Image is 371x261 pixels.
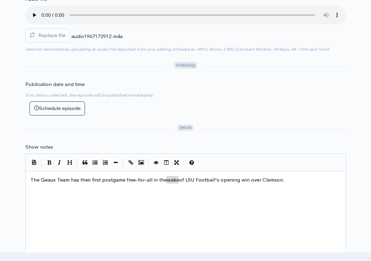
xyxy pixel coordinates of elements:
[29,157,39,167] button: Insert Show Notes Template
[25,92,154,98] small: If no date is selected, the episode will be published immediately.
[77,159,78,167] i: |
[172,158,182,168] button: Toggle Fullscreen
[111,158,121,168] button: Insert Horizontal Line
[30,176,285,183] span: The Geaux Team has their first postgame free-for-all in the of LSU Football's opening win over Cl...
[44,158,54,168] button: Bold
[184,159,185,167] i: |
[167,176,179,183] span: wake
[148,159,149,167] i: |
[41,159,42,167] i: |
[174,62,197,69] span: Scheduling
[123,159,124,167] i: |
[25,46,330,52] small: ZenCast recommends uploading an audio file exported from your editing software as: MP3, Mono, CBR...
[71,33,123,39] span: audio1967172912.m4a
[161,158,172,168] button: Toggle Side by Side
[187,158,197,168] button: Markdown Guide
[38,32,65,38] span: Replace file
[126,158,136,168] button: Create Link
[80,158,90,168] button: Quote
[136,158,146,168] button: Insert Image
[25,80,85,88] label: Publication date and time
[90,158,100,168] button: Generic List
[29,101,85,115] button: Schedule episode
[25,143,53,151] label: Show notes
[65,158,75,168] button: Heading
[100,158,111,168] button: Numbered List
[151,158,161,168] button: Toggle Preview
[54,158,65,168] button: Italic
[177,125,194,131] span: Details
